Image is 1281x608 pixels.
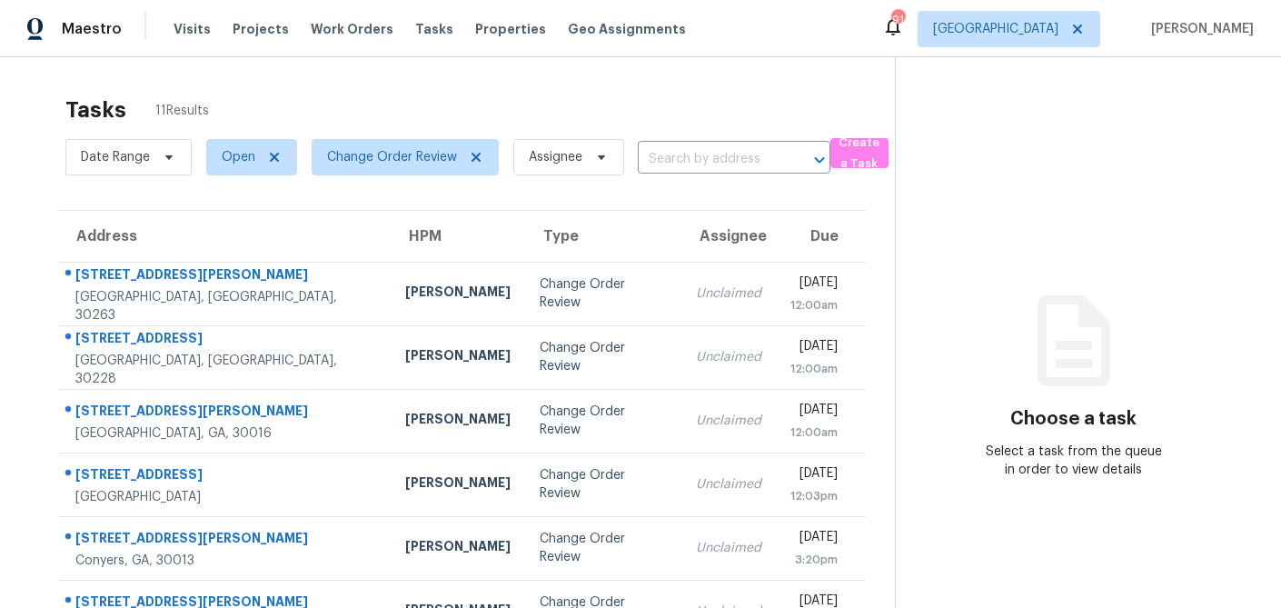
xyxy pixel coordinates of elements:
[75,352,376,388] div: [GEOGRAPHIC_DATA], [GEOGRAPHIC_DATA], 30228
[62,20,122,38] span: Maestro
[58,211,391,262] th: Address
[405,537,511,560] div: [PERSON_NAME]
[568,20,686,38] span: Geo Assignments
[696,412,761,430] div: Unclaimed
[790,401,838,424] div: [DATE]
[696,475,761,493] div: Unclaimed
[1144,20,1254,38] span: [PERSON_NAME]
[405,346,511,369] div: [PERSON_NAME]
[790,360,838,378] div: 12:00am
[638,145,780,174] input: Search by address
[540,403,667,439] div: Change Order Review
[830,138,889,168] button: Create a Task
[540,466,667,503] div: Change Order Review
[790,487,838,505] div: 12:03pm
[415,23,453,35] span: Tasks
[81,148,150,166] span: Date Range
[405,283,511,305] div: [PERSON_NAME]
[405,410,511,433] div: [PERSON_NAME]
[540,275,667,312] div: Change Order Review
[696,539,761,557] div: Unclaimed
[839,133,879,174] span: Create a Task
[985,443,1163,479] div: Select a task from the queue in order to view details
[529,148,582,166] span: Assignee
[233,20,289,38] span: Projects
[405,473,511,496] div: [PERSON_NAME]
[75,265,376,288] div: [STREET_ADDRESS][PERSON_NAME]
[776,211,866,262] th: Due
[696,348,761,366] div: Unclaimed
[681,211,776,262] th: Assignee
[75,465,376,488] div: [STREET_ADDRESS]
[540,530,667,566] div: Change Order Review
[75,529,376,552] div: [STREET_ADDRESS][PERSON_NAME]
[311,20,393,38] span: Work Orders
[525,211,681,262] th: Type
[790,464,838,487] div: [DATE]
[327,148,457,166] span: Change Order Review
[75,424,376,443] div: [GEOGRAPHIC_DATA], GA, 30016
[696,284,761,303] div: Unclaimed
[540,339,667,375] div: Change Order Review
[790,424,838,442] div: 12:00am
[391,211,525,262] th: HPM
[174,20,211,38] span: Visits
[790,551,838,569] div: 3:20pm
[807,147,832,173] button: Open
[75,288,376,324] div: [GEOGRAPHIC_DATA], [GEOGRAPHIC_DATA], 30263
[790,274,838,296] div: [DATE]
[75,488,376,506] div: [GEOGRAPHIC_DATA]
[891,11,904,29] div: 91
[1010,410,1137,428] h3: Choose a task
[790,528,838,551] div: [DATE]
[790,296,838,314] div: 12:00am
[933,20,1058,38] span: [GEOGRAPHIC_DATA]
[75,329,376,352] div: [STREET_ADDRESS]
[155,102,209,120] span: 11 Results
[222,148,255,166] span: Open
[790,337,838,360] div: [DATE]
[75,552,376,570] div: Conyers, GA, 30013
[75,402,376,424] div: [STREET_ADDRESS][PERSON_NAME]
[65,101,126,119] h2: Tasks
[475,20,546,38] span: Properties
